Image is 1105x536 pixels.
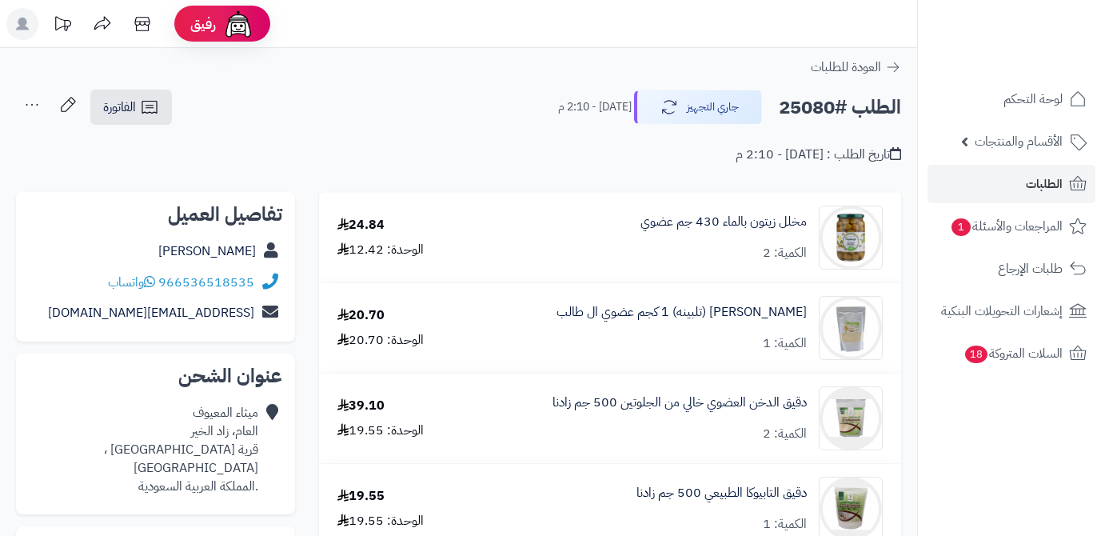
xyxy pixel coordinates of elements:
[736,146,901,164] div: تاريخ الطلب : [DATE] - 2:10 م
[963,342,1063,365] span: السلات المتروكة
[558,99,632,115] small: [DATE] - 2:10 م
[763,425,807,443] div: الكمية: 2
[222,8,254,40] img: ai-face.png
[763,244,807,262] div: الكمية: 2
[158,273,254,292] a: 966536518535
[337,512,424,530] div: الوحدة: 19.55
[158,242,256,261] a: [PERSON_NAME]
[556,303,807,322] a: [PERSON_NAME] (تلبينه) 1 كجم عضوي ال طالب
[640,213,807,231] a: مخلل زيتون بالماء 430 جم عضوي
[337,241,424,259] div: الوحدة: 12.42
[927,80,1095,118] a: لوحة التحكم
[820,386,882,450] img: 1692378058-60c28864b71f8ed9c0f04fc410353197d0c674c4-90x90.png
[190,14,216,34] span: رفيق
[951,218,971,236] span: 1
[90,90,172,125] a: الفاتورة
[337,306,385,325] div: 20.70
[337,487,385,506] div: 19.55
[42,8,82,44] a: تحديثات المنصة
[927,334,1095,373] a: السلات المتروكة18
[337,397,385,415] div: 39.10
[927,250,1095,288] a: طلبات الإرجاع
[811,58,901,77] a: العودة للطلبات
[927,292,1095,330] a: إشعارات التحويلات البنكية
[108,273,155,292] a: واتساب
[763,515,807,534] div: الكمية: 1
[965,346,987,363] span: 18
[820,206,882,270] img: 1729155254-%D8%B2%D9%8A%D8%AA%20%D8%B2%D9%8A%D8%AA%D9%88%D9%86%20%D8%A7%D8%AE%D8%B6%D8%B1%20-90x9...
[552,394,807,412] a: دقيق الدخن العضوي خالي من الجلوتين 500 جم زادنا
[820,296,882,360] img: 1680395117-kKrtfDiG8ihCEqJGJ3HfNhfnn79iGSqyIEkNzRaD-90x90.jpg
[103,98,136,117] span: الفاتورة
[636,484,807,502] a: دقيق التابيوكا الطبيعي 500 جم زادنا
[29,366,282,386] h2: عنوان الشحن
[1026,173,1063,195] span: الطلبات
[337,216,385,234] div: 24.84
[975,130,1063,153] span: الأقسام والمنتجات
[998,258,1063,280] span: طلبات الإرجاع
[927,207,1095,246] a: المراجعات والأسئلة1
[337,422,424,440] div: الوحدة: 19.55
[927,165,1095,203] a: الطلبات
[48,303,254,322] a: [EMAIL_ADDRESS][DOMAIN_NAME]
[29,404,258,495] div: ميثاء المعيوف العام، زاد الخير قرية [GEOGRAPHIC_DATA] ، [GEOGRAPHIC_DATA] .المملكة العربية السعودية
[779,91,901,124] h2: الطلب #25080
[811,58,881,77] span: العودة للطلبات
[337,331,424,350] div: الوحدة: 20.70
[763,334,807,353] div: الكمية: 1
[950,215,1063,238] span: المراجعات والأسئلة
[941,300,1063,322] span: إشعارات التحويلات البنكية
[1003,88,1063,110] span: لوحة التحكم
[29,205,282,224] h2: تفاصيل العميل
[634,90,762,124] button: جاري التجهيز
